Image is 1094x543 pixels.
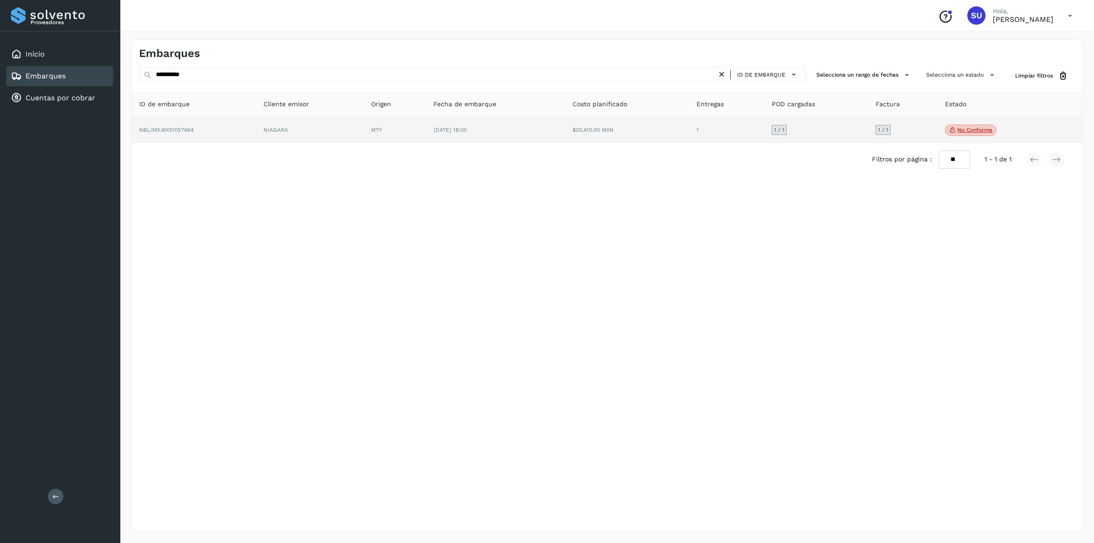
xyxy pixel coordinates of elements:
span: Origen [371,99,391,109]
span: Entregas [697,99,724,109]
span: [DATE] 18:00 [433,127,467,133]
span: 1 - 1 de 1 [985,155,1011,164]
span: ID de embarque [737,71,785,79]
span: Costo planificado [573,99,627,109]
a: Embarques [26,72,66,80]
td: 1 [689,117,764,144]
span: Estado [945,99,966,109]
button: Selecciona un estado [923,67,1001,83]
td: $20,410.00 MXN [565,117,690,144]
span: Limpiar filtros [1015,72,1053,80]
span: Factura [876,99,900,109]
a: Cuentas por cobrar [26,93,95,102]
a: Inicio [26,50,45,58]
div: Cuentas por cobrar [6,88,113,108]
span: 1 / 1 [774,127,784,133]
button: Selecciona un rango de fechas [813,67,915,83]
span: Fecha de embarque [433,99,496,109]
td: NIAGARA [256,117,364,144]
span: Cliente emisor [263,99,309,109]
p: No conforme [957,127,992,133]
td: MTY [364,117,426,144]
span: POD cargadas [772,99,815,109]
p: Sayra Ugalde [993,15,1053,24]
span: ID de embarque [139,99,190,109]
h4: Embarques [139,47,200,60]
p: Proveedores [31,19,109,26]
button: Limpiar filtros [1008,67,1075,84]
span: NBL/MX.MX51057664 [139,127,194,133]
div: Inicio [6,44,113,64]
button: ID de embarque [734,68,801,81]
span: Filtros por página : [872,155,932,164]
p: Hola, [993,7,1053,15]
div: Embarques [6,66,113,86]
span: 1 / 1 [878,127,888,133]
